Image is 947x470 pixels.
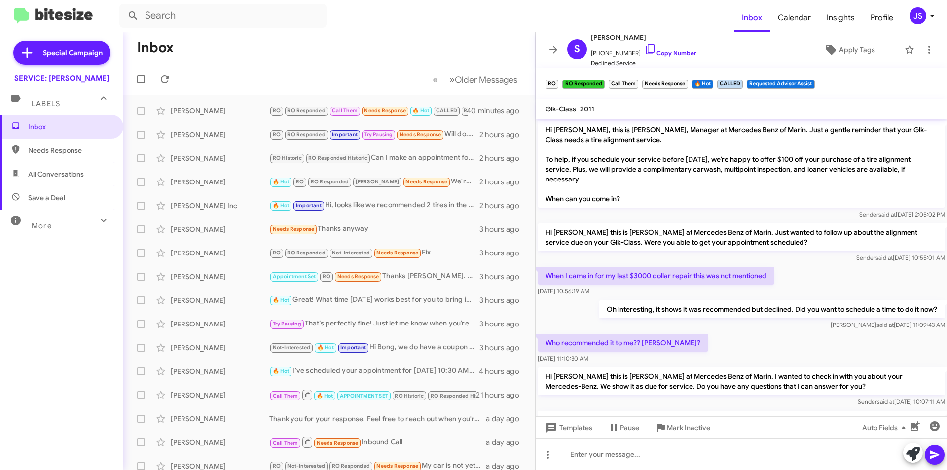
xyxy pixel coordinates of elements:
[538,223,945,251] p: Hi [PERSON_NAME] this is [PERSON_NAME] at Mercedes Benz of Marin. Just wanted to follow up about ...
[269,318,479,329] div: That’s perfectly fine! Just let me know when you’re ready, and we can schedule your appointment.
[479,319,527,329] div: 3 hours ago
[427,70,444,90] button: Previous
[770,3,819,32] a: Calendar
[591,58,696,68] span: Declined Service
[538,288,589,295] span: [DATE] 10:56:19 AM
[317,393,333,399] span: 🔥 Hot
[431,393,490,399] span: RO Responded Historic
[171,201,269,211] div: [PERSON_NAME] Inc
[642,80,688,89] small: Needs Response
[645,49,696,57] a: Copy Number
[171,343,269,353] div: [PERSON_NAME]
[692,80,713,89] small: 🔥 Hot
[137,40,174,56] h1: Inbox
[544,419,592,436] span: Templates
[831,321,945,328] span: [PERSON_NAME] [DATE] 11:09:43 AM
[269,152,479,164] div: Can I make an appointment for you?
[356,179,400,185] span: [PERSON_NAME]
[43,48,103,58] span: Special Campaign
[273,321,301,327] span: Try Pausing
[427,70,523,90] nav: Page navigation example
[273,393,298,399] span: Call Them
[273,202,290,209] span: 🔥 Hot
[647,419,718,436] button: Mark Inactive
[273,226,315,232] span: Needs Response
[273,155,302,161] span: RO Historic
[609,80,638,89] small: Call Them
[28,145,112,155] span: Needs Response
[580,105,594,113] span: 2011
[269,105,468,116] div: [PERSON_NAME] please call me assp [PHONE_NUMBER]
[287,131,325,138] span: RO Responded
[171,295,269,305] div: [PERSON_NAME]
[479,224,527,234] div: 3 hours ago
[269,436,486,448] div: Inbound Call
[376,250,418,256] span: Needs Response
[859,211,945,218] span: Sender [DATE] 2:05:02 PM
[269,342,479,353] div: Hi Bong, we do have a coupon on our website that I can honor for $100.00 off brake pad & rotor re...
[171,130,269,140] div: [PERSON_NAME]
[273,344,311,351] span: Not-Interested
[269,294,479,306] div: Great! What time [DATE] works best for you to bring in your vehicle for service?
[901,7,936,24] button: JS
[538,334,708,352] p: Who recommended it to me?? [PERSON_NAME]?
[364,108,406,114] span: Needs Response
[878,211,896,218] span: said at
[269,414,486,424] div: Thank you for your response! Feel free to reach out when you're ready to schedule your service ap...
[455,74,517,85] span: Older Messages
[171,319,269,329] div: [PERSON_NAME]
[479,201,527,211] div: 2 hours ago
[340,393,388,399] span: APPOINTMENT SET
[273,273,316,280] span: Appointment Set
[323,273,330,280] span: RO
[468,106,527,116] div: 40 minutes ago
[28,193,65,203] span: Save a Deal
[13,41,110,65] a: Special Campaign
[479,130,527,140] div: 2 hours ago
[340,344,366,351] span: Important
[734,3,770,32] a: Inbox
[171,366,269,376] div: [PERSON_NAME]
[317,344,334,351] span: 🔥 Hot
[269,271,479,282] div: Thanks [PERSON_NAME]. We appreciate the tire repair. However the tires were fairly new from you a...
[273,108,281,114] span: RO
[171,106,269,116] div: [PERSON_NAME]
[337,273,379,280] span: Needs Response
[269,247,479,258] div: Fix
[317,440,359,446] span: Needs Response
[717,80,743,89] small: CALLED
[839,41,875,59] span: Apply Tags
[269,223,479,235] div: Thanks anyway
[395,393,424,399] span: RO Historic
[287,250,325,256] span: RO Responded
[667,419,710,436] span: Mark Inactive
[171,153,269,163] div: [PERSON_NAME]
[538,121,945,208] p: Hi [PERSON_NAME], this is [PERSON_NAME], Manager at Mercedes Benz of Marin. Just a gentle reminde...
[376,463,418,469] span: Needs Response
[28,169,84,179] span: All Conversations
[296,202,322,209] span: Important
[269,176,479,187] div: We're flying back to [GEOGRAPHIC_DATA] and leaving the car here, so it won't be used much. So pro...
[856,254,945,261] span: Sender [DATE] 10:55:01 AM
[433,73,438,86] span: «
[171,414,269,424] div: [PERSON_NAME]
[119,4,327,28] input: Search
[546,80,558,89] small: RO
[171,177,269,187] div: [PERSON_NAME]
[574,41,580,57] span: S
[875,254,893,261] span: said at
[273,368,290,374] span: 🔥 Hot
[819,3,863,32] a: Insights
[479,272,527,282] div: 3 hours ago
[443,70,523,90] button: Next
[479,366,527,376] div: 4 hours ago
[400,131,441,138] span: Needs Response
[863,3,901,32] span: Profile
[486,437,527,447] div: a day ago
[273,440,298,446] span: Call Them
[311,179,349,185] span: RO Responded
[464,108,529,114] span: Requested Advisor Assist
[332,463,370,469] span: RO Responded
